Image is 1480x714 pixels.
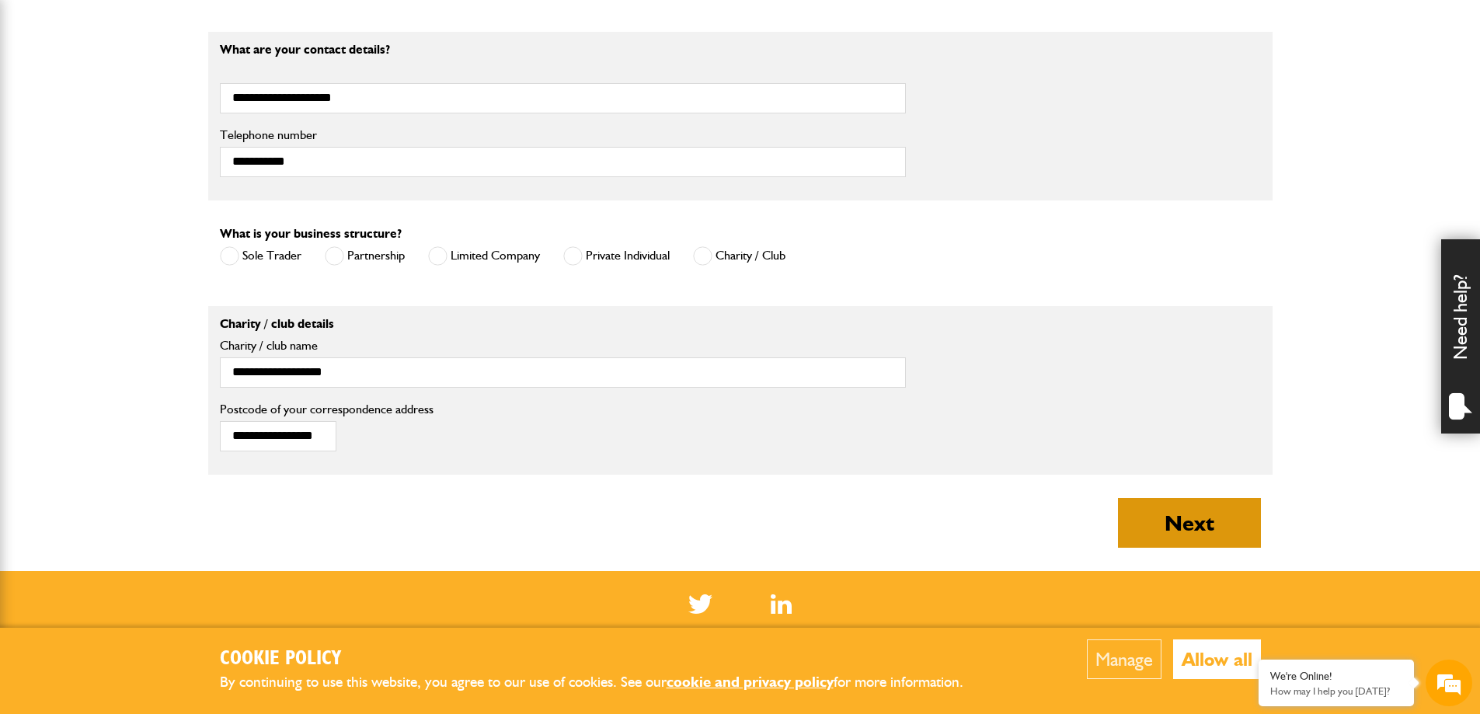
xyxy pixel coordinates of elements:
div: Chat with us now [81,87,261,107]
input: Enter your email address [20,190,284,224]
label: Sole Trader [220,246,301,266]
a: cookie and privacy policy [667,673,834,691]
h2: Cookie Policy [220,647,989,671]
div: Minimize live chat window [255,8,292,45]
button: Manage [1087,639,1161,679]
label: Private Individual [563,246,670,266]
p: How may I help you today? [1270,685,1402,697]
div: Need help? [1441,239,1480,434]
img: d_20077148190_company_1631870298795_20077148190 [26,86,65,108]
p: Charity / club details [220,318,906,330]
label: Charity / club name [220,340,906,352]
label: What is your business structure? [220,228,402,240]
label: Limited Company [428,246,540,266]
label: Charity / Club [693,246,785,266]
button: Next [1118,498,1261,548]
img: Twitter [688,594,712,614]
label: Telephone number [220,129,906,141]
textarea: Type your message and hit 'Enter' [20,281,284,465]
em: Start Chat [211,479,282,500]
p: What are your contact details? [220,44,906,56]
p: By continuing to use this website, you agree to our use of cookies. See our for more information. [220,670,989,695]
button: Allow all [1173,639,1261,679]
div: We're Online! [1270,670,1402,683]
a: LinkedIn [771,594,792,614]
img: Linked In [771,594,792,614]
input: Enter your last name [20,144,284,178]
label: Partnership [325,246,405,266]
input: Enter your phone number [20,235,284,270]
label: Postcode of your correspondence address [220,403,457,416]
